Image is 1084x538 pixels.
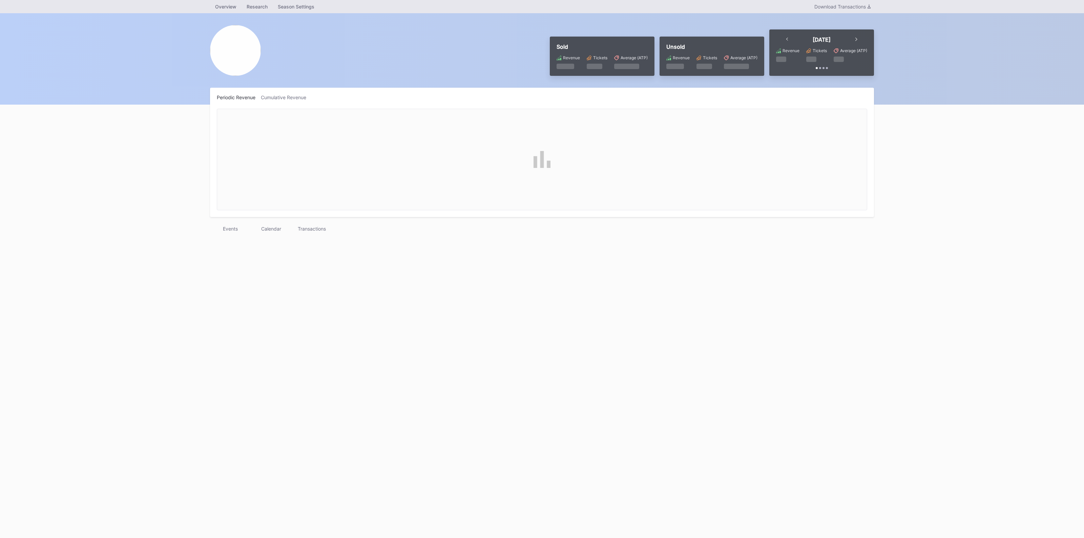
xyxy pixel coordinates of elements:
[730,55,757,60] div: Average (ATP)
[703,55,717,60] div: Tickets
[273,2,319,12] a: Season Settings
[242,2,273,12] a: Research
[673,55,690,60] div: Revenue
[621,55,648,60] div: Average (ATP)
[811,2,874,11] button: Download Transactions
[783,48,799,53] div: Revenue
[813,48,827,53] div: Tickets
[840,48,867,53] div: Average (ATP)
[251,224,291,234] div: Calendar
[563,55,580,60] div: Revenue
[666,43,757,50] div: Unsold
[557,43,648,50] div: Sold
[291,224,332,234] div: Transactions
[593,55,607,60] div: Tickets
[210,224,251,234] div: Events
[813,36,831,43] div: [DATE]
[217,94,261,100] div: Periodic Revenue
[261,94,312,100] div: Cumulative Revenue
[210,2,242,12] a: Overview
[814,4,871,9] div: Download Transactions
